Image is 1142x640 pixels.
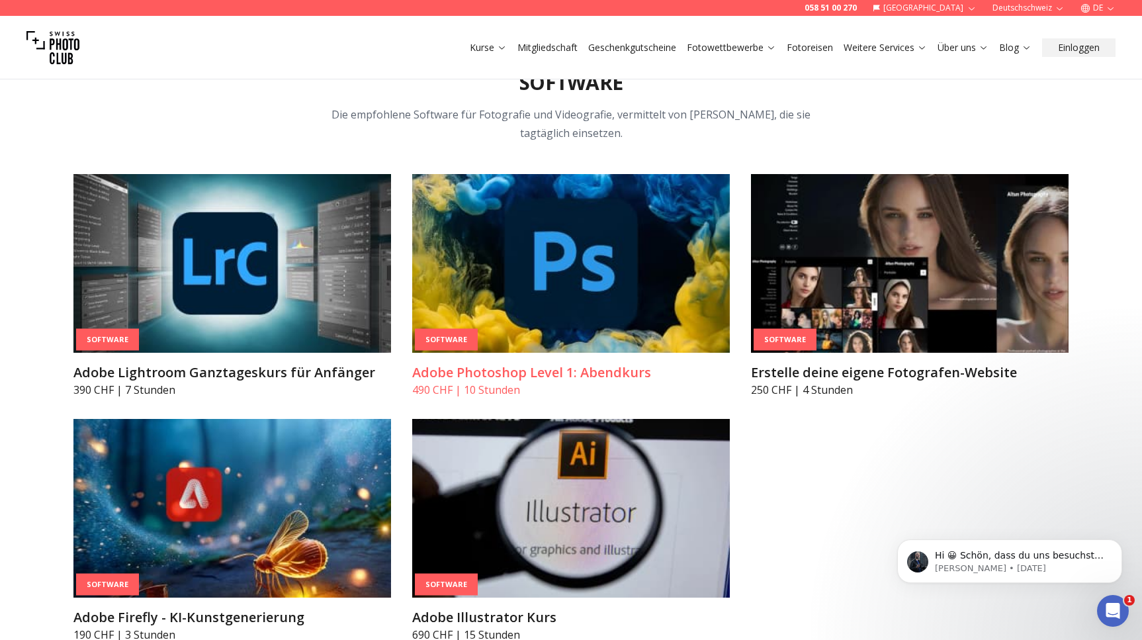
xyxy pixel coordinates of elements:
button: Kurse [464,38,512,57]
img: Adobe Firefly - KI-Kunstgenerierung [73,419,391,598]
iframe: Intercom notifications message [877,512,1142,604]
div: Software [754,329,816,351]
a: Kurse [470,41,507,54]
button: Mitgliedschaft [512,38,583,57]
p: 250 CHF | 4 Stunden [751,382,1069,398]
a: Fotowettbewerbe [687,41,776,54]
div: Software [415,329,478,351]
div: Software [76,329,139,351]
p: 390 CHF | 7 Stunden [73,382,391,398]
img: Adobe Illustrator Kurs [412,419,730,598]
h2: Software [519,71,623,95]
a: Adobe Lightroom Ganztageskurs für AnfängerSoftwareAdobe Lightroom Ganztageskurs für Anfänger390 C... [73,174,391,398]
button: Einloggen [1042,38,1116,57]
button: Geschenkgutscheine [583,38,681,57]
span: 1 [1124,595,1135,606]
button: Fotoreisen [781,38,838,57]
img: Adobe Lightroom Ganztageskurs für Anfänger [73,174,391,353]
img: Erstelle deine eigene Fotografen-Website [751,174,1069,353]
a: Über uns [938,41,988,54]
a: Fotoreisen [787,41,833,54]
img: Swiss photo club [26,21,79,74]
h3: Adobe Lightroom Ganztageskurs für Anfänger [73,363,391,382]
a: Adobe Photoshop Level 1: AbendkursSoftwareAdobe Photoshop Level 1: Abendkurs490 CHF | 10 Stunden [412,174,730,398]
button: Über uns [932,38,994,57]
p: 490 CHF | 10 Stunden [412,382,730,398]
a: Erstelle deine eigene Fotografen-WebsiteSoftwareErstelle deine eigene Fotografen-Website250 CHF |... [751,174,1069,398]
a: Geschenkgutscheine [588,41,676,54]
h3: Adobe Photoshop Level 1: Abendkurs [412,363,730,382]
a: Weitere Services [844,41,927,54]
button: Weitere Services [838,38,932,57]
h3: Adobe Illustrator Kurs [412,608,730,627]
a: 058 51 00 270 [805,3,857,13]
button: Blog [994,38,1037,57]
iframe: Intercom live chat [1097,595,1129,627]
a: Blog [999,41,1032,54]
div: Software [76,574,139,596]
button: Fotowettbewerbe [681,38,781,57]
a: Mitgliedschaft [517,41,578,54]
div: Software [415,574,478,596]
h3: Adobe Firefly - KI-Kunstgenerierung [73,608,391,627]
img: Adobe Photoshop Level 1: Abendkurs [412,174,730,353]
span: Die empfohlene Software für Fotografie und Videografie, vermittelt von [PERSON_NAME], die sie tag... [331,107,811,140]
h3: Erstelle deine eigene Fotografen-Website [751,363,1069,382]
